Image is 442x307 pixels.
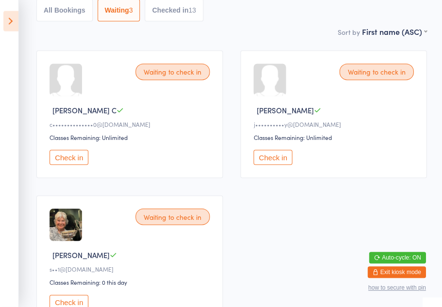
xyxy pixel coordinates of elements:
div: Waiting to check in [340,64,414,80]
div: Classes Remaining: 0 this day [50,278,213,286]
div: j••••••••••y@[DOMAIN_NAME] [254,120,417,128]
div: Classes Remaining: Unlimited [50,133,213,141]
div: First name (ASC) [362,27,427,37]
button: how to secure with pin [368,284,426,291]
button: Exit kiosk mode [368,266,426,278]
div: s••1@[DOMAIN_NAME] [50,265,213,273]
button: Check in [254,150,293,165]
label: Sort by [338,28,360,37]
button: Auto-cycle: ON [369,252,426,263]
span: [PERSON_NAME] [53,250,110,260]
img: image1754082081.png [50,209,82,241]
div: Classes Remaining: Unlimited [254,133,417,141]
span: [PERSON_NAME] [257,105,314,115]
div: Waiting to check in [136,64,210,80]
div: c••••••••••••••0@[DOMAIN_NAME] [50,120,213,128]
div: 3 [130,7,133,15]
span: [PERSON_NAME] C [53,105,117,115]
button: Check in [50,150,89,165]
div: 13 [189,7,196,15]
div: Waiting to check in [136,209,210,225]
